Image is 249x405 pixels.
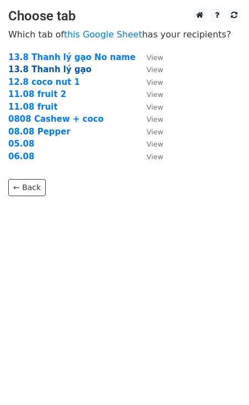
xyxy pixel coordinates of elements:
a: 08.08 Pepper [8,127,71,137]
small: View [147,78,163,87]
small: View [147,153,163,161]
a: ← Back [8,179,46,196]
a: 11.08 fruit 2 [8,89,66,99]
a: View [136,139,163,149]
small: View [147,128,163,136]
p: Which tab of has your recipients? [8,29,241,40]
a: View [136,114,163,124]
a: View [136,102,163,112]
a: 06.08 [8,152,34,161]
small: View [147,115,163,123]
h3: Choose tab [8,8,241,24]
a: this Google Sheet [64,29,142,40]
small: View [147,103,163,111]
small: View [147,90,163,99]
a: View [136,77,163,87]
a: View [136,152,163,161]
a: 11.08 fruit [8,102,58,112]
a: 13.8 Thanh lý gạo [8,64,91,74]
a: 12.8 coco nut 1 [8,77,80,87]
a: View [136,52,163,62]
a: View [136,89,163,99]
a: 05.08 [8,139,34,149]
small: View [147,66,163,74]
small: View [147,140,163,148]
a: View [136,127,163,137]
small: View [147,53,163,62]
a: View [136,64,163,74]
a: 0808 Cashew + coco [8,114,104,124]
iframe: Chat Widget [194,352,249,405]
a: 13.8 Thanh lý gạo No name [8,52,136,62]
